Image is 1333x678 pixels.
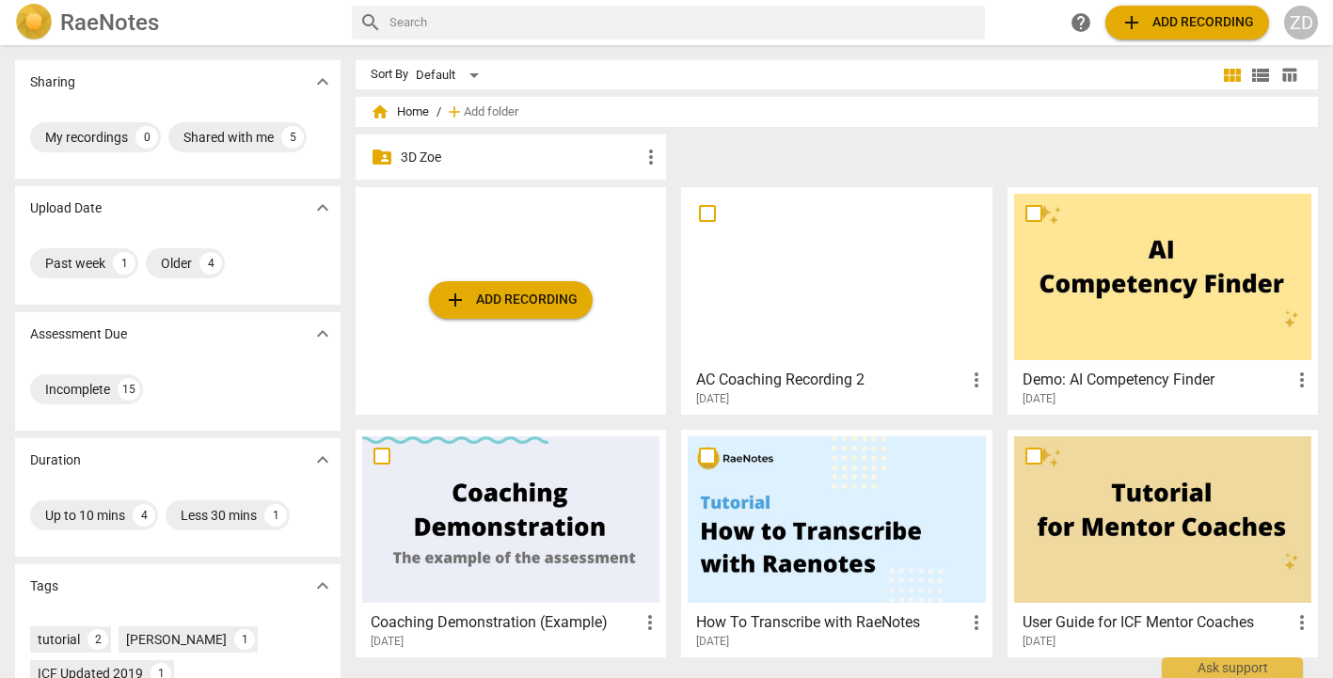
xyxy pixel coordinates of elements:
div: tutorial [38,630,80,649]
span: Add recording [1120,11,1254,34]
span: Add folder [464,105,518,119]
h3: Demo: AI Competency Finder [1023,369,1291,391]
span: Add recording [444,289,578,311]
p: Upload Date [30,198,102,218]
button: Table view [1275,61,1303,89]
h3: How To Transcribe with RaeNotes [696,611,964,634]
p: Assessment Due [30,324,127,344]
div: Past week [45,254,105,273]
a: Coaching Demonstration (Example)[DATE] [362,436,659,649]
a: Help [1064,6,1098,39]
div: Less 30 mins [181,506,257,525]
a: LogoRaeNotes [15,4,337,41]
span: Home [371,102,429,121]
p: Tags [30,576,58,596]
button: Show more [309,194,337,222]
span: more_vert [1291,611,1313,634]
div: [PERSON_NAME] [126,630,227,649]
button: Show more [309,572,337,600]
span: expand_more [311,323,334,345]
span: expand_more [311,71,334,93]
div: Sort By [371,68,408,82]
div: My recordings [45,128,128,147]
span: [DATE] [371,634,404,650]
span: search [359,11,382,34]
span: expand_more [311,197,334,219]
div: Older [161,254,192,273]
button: Show more [309,446,337,474]
button: Tile view [1218,61,1246,89]
div: 0 [135,126,158,149]
span: table_chart [1280,66,1298,84]
button: Show more [309,68,337,96]
span: more_vert [639,611,661,634]
div: 1 [113,252,135,275]
span: add [1120,11,1143,34]
button: ZD [1284,6,1318,39]
span: more_vert [965,611,988,634]
span: view_module [1221,64,1244,87]
img: Logo [15,4,53,41]
span: more_vert [965,369,988,391]
h3: Coaching Demonstration (Example) [371,611,639,634]
p: Duration [30,450,81,470]
p: 3D Zoe [401,148,640,167]
h3: AC Coaching Recording 2 [696,369,964,391]
button: List view [1246,61,1275,89]
a: Demo: AI Competency Finder[DATE] [1014,194,1311,406]
p: Sharing [30,72,75,92]
div: Up to 10 mins [45,506,125,525]
div: Shared with me [183,128,274,147]
a: User Guide for ICF Mentor Coaches[DATE] [1014,436,1311,649]
span: / [436,105,441,119]
span: view_list [1249,64,1272,87]
button: Upload [429,281,593,319]
span: help [1070,11,1092,34]
span: folder_shared [371,146,393,168]
input: Search [389,8,977,38]
span: [DATE] [1023,391,1055,407]
span: home [371,102,389,121]
span: [DATE] [696,634,729,650]
div: Incomplete [45,380,110,399]
span: [DATE] [696,391,729,407]
span: more_vert [1291,369,1313,391]
a: How To Transcribe with RaeNotes[DATE] [688,436,985,649]
div: 4 [199,252,222,275]
a: AC Coaching Recording 2[DATE] [688,194,985,406]
h2: RaeNotes [60,9,159,36]
button: Show more [309,320,337,348]
div: 1 [234,629,255,650]
span: [DATE] [1023,634,1055,650]
span: add [445,102,464,121]
div: 15 [118,378,140,401]
h3: User Guide for ICF Mentor Coaches [1023,611,1291,634]
span: expand_more [311,449,334,471]
div: 2 [87,629,108,650]
span: more_vert [640,146,662,168]
span: add [444,289,467,311]
div: Default [416,60,485,90]
span: expand_more [311,575,334,597]
button: Upload [1105,6,1269,39]
div: Ask support [1162,657,1303,678]
div: 4 [133,504,155,527]
div: 1 [264,504,287,527]
div: 5 [281,126,304,149]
